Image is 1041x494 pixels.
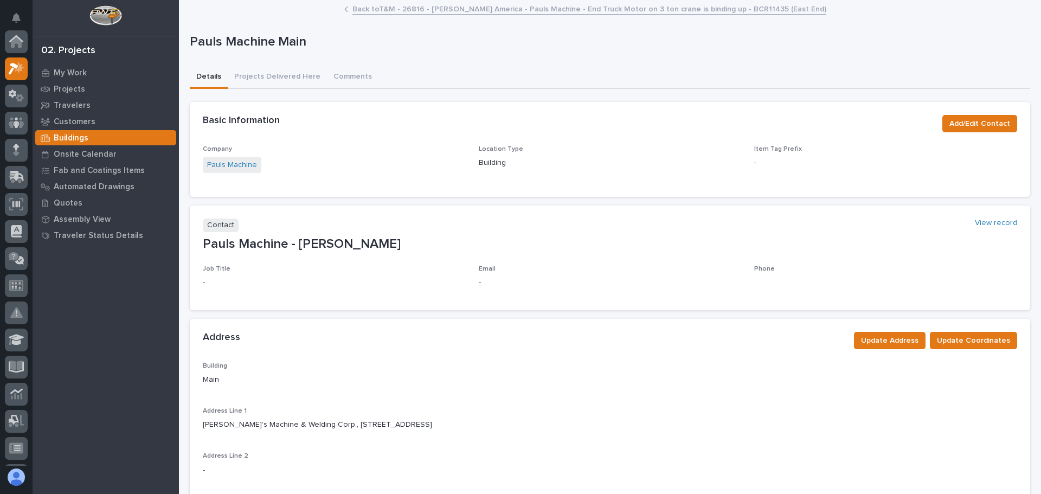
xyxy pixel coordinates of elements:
span: Job Title [203,266,230,272]
p: Travelers [54,101,91,111]
a: Quotes [33,195,179,211]
a: Automated Drawings [33,178,179,195]
p: [PERSON_NAME]'s Machine & Welding Corp., [STREET_ADDRESS] [203,419,432,431]
button: Update Coordinates [930,332,1017,349]
button: Comments [327,66,378,89]
span: Address Line 2 [203,453,248,459]
img: Workspace Logo [89,5,121,25]
a: Onsite Calendar [33,146,179,162]
p: Building [479,157,742,169]
span: Address Line 1 [203,408,247,414]
span: Phone [754,266,775,272]
p: Buildings [54,133,88,143]
a: Back toT&M - 26816 - [PERSON_NAME] America - Pauls Machine - End Truck Motor on 3 ton crane is bi... [352,2,826,15]
a: Customers [33,113,179,130]
p: - [203,465,205,476]
span: Location Type [479,146,523,152]
p: Onsite Calendar [54,150,117,159]
p: Pauls Machine Main [190,34,1026,50]
p: Customers [54,117,95,127]
p: My Work [54,68,87,78]
p: Contact [203,219,239,232]
p: Quotes [54,198,82,208]
span: Update Coordinates [937,334,1010,347]
p: Traveler Status Details [54,231,143,241]
span: Company [203,146,232,152]
a: Pauls Machine [207,159,257,171]
p: Automated Drawings [54,182,134,192]
h2: Basic Information [203,115,280,127]
p: Fab and Coatings Items [54,166,145,176]
p: Main [203,374,219,386]
button: Update Address [854,332,926,349]
p: - [479,277,742,288]
a: View record [975,219,1017,228]
button: users-avatar [5,466,28,489]
a: Projects [33,81,179,97]
p: Pauls Machine - [PERSON_NAME] [203,236,1017,252]
a: Travelers [33,97,179,113]
button: Details [190,66,228,89]
span: Update Address [861,334,918,347]
a: Buildings [33,130,179,146]
span: Add/Edit Contact [949,117,1010,130]
p: - [203,277,466,288]
button: Notifications [5,7,28,29]
div: Notifications [14,13,28,30]
p: - [754,157,1017,169]
span: Item Tag Prefix [754,146,802,152]
div: 02. Projects [41,45,95,57]
span: Building [203,363,227,369]
a: Fab and Coatings Items [33,162,179,178]
p: Assembly View [54,215,111,224]
span: Email [479,266,496,272]
a: Assembly View [33,211,179,227]
a: Traveler Status Details [33,227,179,243]
p: Projects [54,85,85,94]
button: Add/Edit Contact [942,115,1017,132]
button: Projects Delivered Here [228,66,327,89]
h2: Address [203,332,240,344]
a: My Work [33,65,179,81]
